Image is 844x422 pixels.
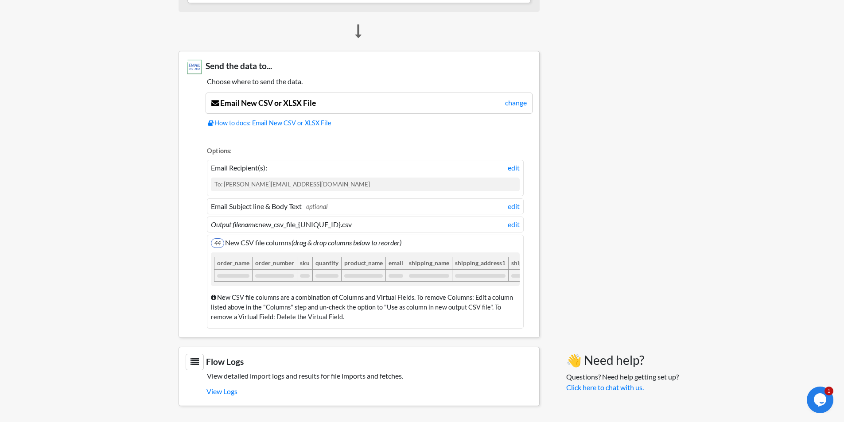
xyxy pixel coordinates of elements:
[452,257,509,269] div: shipping_address1
[508,201,520,212] a: edit
[252,257,297,269] div: order_number
[211,178,520,191] div: To: [PERSON_NAME][EMAIL_ADDRESS][DOMAIN_NAME]
[211,288,520,326] div: New CSV file columns are a combination of Columns and Virtual Fields. To remove Columns: Edit a c...
[385,257,406,269] div: email
[508,257,565,269] div: shipping_address2
[807,387,835,413] iframe: chat widget
[207,217,524,232] li: new_csv_file_{UNIQUE_ID}.csv
[292,238,401,247] i: (drag & drop columns below to reorder)
[186,372,533,380] h5: View detailed import logs and results for file imports and fetches.
[207,160,524,196] li: Email Recipient(s):
[208,118,533,128] a: How to docs: Email New CSV or XLSX File
[508,163,520,173] a: edit
[211,220,258,228] i: Output filename:
[207,146,524,158] li: Options:
[214,257,253,269] div: order_name
[186,58,203,76] img: Email New CSV or XLSX File
[566,383,644,391] a: Click here to chat with us.
[207,198,524,214] li: Email Subject line & Body Text
[211,98,316,108] a: Email New CSV or XLSX File
[206,384,533,399] a: View Logs
[186,77,533,85] h5: Choose where to send the data.
[505,97,527,108] a: change
[566,353,679,368] h3: 👋 Need help?
[207,235,524,329] li: New CSV file columns
[211,238,224,248] span: 44
[312,257,342,269] div: quantity
[306,203,327,210] span: optional
[186,354,533,370] h3: Flow Logs
[508,219,520,230] a: edit
[186,58,533,76] h3: Send the data to...
[341,257,386,269] div: product_name
[566,372,679,393] p: Questions? Need help getting set up?
[406,257,452,269] div: shipping_name
[297,257,313,269] div: sku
